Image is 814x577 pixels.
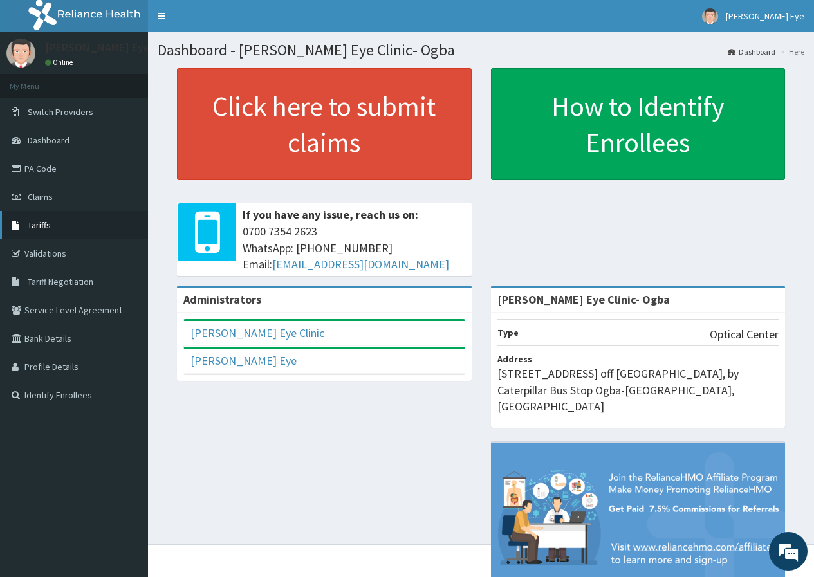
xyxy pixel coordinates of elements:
span: Tariffs [28,219,51,231]
li: Here [777,46,804,57]
b: Address [497,353,532,365]
p: [STREET_ADDRESS] off [GEOGRAPHIC_DATA], by Caterpillar Bus Stop Ogba-[GEOGRAPHIC_DATA], [GEOGRAPH... [497,365,779,415]
a: How to Identify Enrollees [491,68,786,180]
img: User Image [6,39,35,68]
div: Chat with us now [67,72,216,89]
b: Administrators [183,292,261,307]
a: Online [45,58,76,67]
b: If you have any issue, reach us on: [243,207,418,222]
span: [PERSON_NAME] Eye [726,10,804,22]
span: 0700 7354 2623 WhatsApp: [PHONE_NUMBER] Email: [243,223,465,273]
p: [PERSON_NAME] Eye [45,42,150,53]
a: Click here to submit claims [177,68,472,180]
a: Dashboard [728,46,775,57]
img: d_794563401_company_1708531726252_794563401 [24,64,52,96]
strong: [PERSON_NAME] Eye Clinic- Ogba [497,292,670,307]
span: We're online! [75,162,178,292]
b: Type [497,327,519,338]
p: Optical Center [710,326,779,343]
img: User Image [702,8,718,24]
textarea: Type your message and hit 'Enter' [6,351,245,396]
a: [EMAIL_ADDRESS][DOMAIN_NAME] [272,257,449,271]
span: Tariff Negotiation [28,276,93,288]
span: Dashboard [28,134,69,146]
span: Claims [28,191,53,203]
span: Switch Providers [28,106,93,118]
h1: Dashboard - [PERSON_NAME] Eye Clinic- Ogba [158,42,804,59]
a: [PERSON_NAME] Eye Clinic [190,325,324,340]
a: [PERSON_NAME] Eye [190,353,297,368]
div: Minimize live chat window [211,6,242,37]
